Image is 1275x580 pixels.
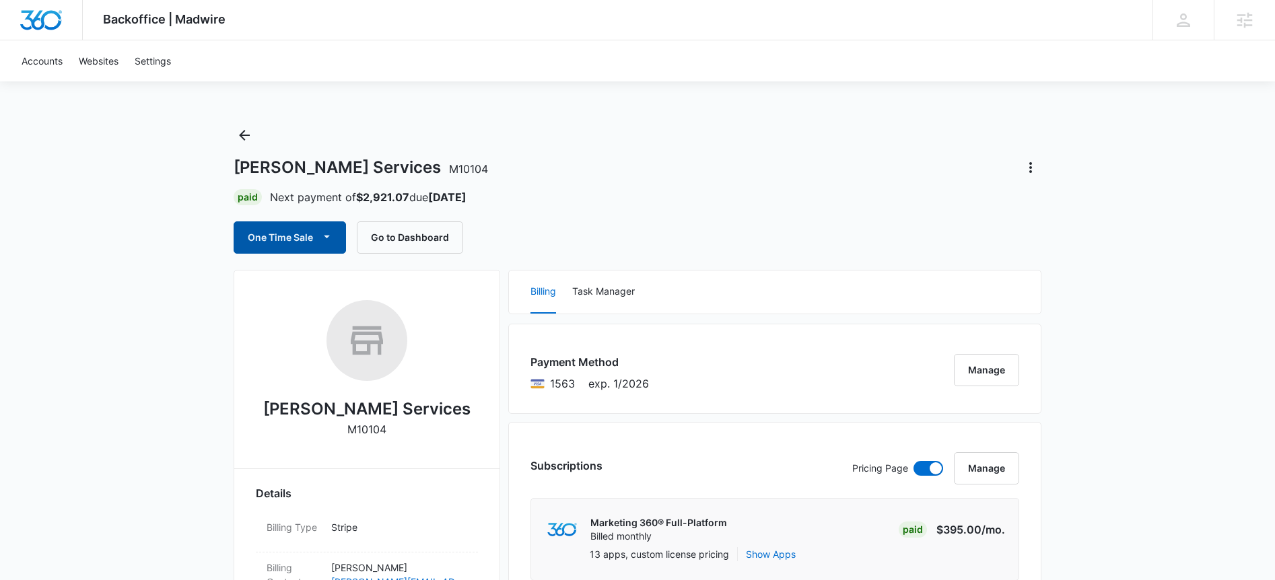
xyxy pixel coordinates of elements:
[530,458,602,474] h3: Subscriptions
[267,520,320,534] dt: Billing Type
[428,190,467,204] strong: [DATE]
[234,189,262,205] div: Paid
[746,547,796,561] button: Show Apps
[1020,157,1041,178] button: Actions
[347,421,386,437] p: M10104
[899,521,927,538] div: Paid
[852,461,908,476] p: Pricing Page
[234,124,255,146] button: Back
[590,516,727,530] p: Marketing 360® Full-Platform
[263,397,471,421] h2: [PERSON_NAME] Services
[590,530,727,543] p: Billed monthly
[71,40,127,81] a: Websites
[530,354,649,370] h3: Payment Method
[256,512,478,552] div: Billing TypeStripe
[547,523,576,537] img: marketing360Logo
[954,452,1019,484] button: Manage
[981,523,1005,536] span: /mo.
[331,560,467,575] p: [PERSON_NAME]
[13,40,71,81] a: Accounts
[449,162,488,176] span: M10104
[590,547,729,561] p: 13 apps, custom license pricing
[530,270,556,314] button: Billing
[234,221,346,254] button: One Time Sale
[356,190,409,204] strong: $2,921.07
[572,270,635,314] button: Task Manager
[357,221,463,254] button: Go to Dashboard
[270,189,467,205] p: Next payment of due
[127,40,179,81] a: Settings
[550,375,575,392] span: Visa ending with
[588,375,649,392] span: exp. 1/2026
[234,157,488,178] h1: [PERSON_NAME] Services
[954,354,1019,386] button: Manage
[331,520,467,534] p: Stripe
[103,12,226,26] span: Backoffice | Madwire
[256,485,291,501] span: Details
[936,521,1005,538] p: $395.00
